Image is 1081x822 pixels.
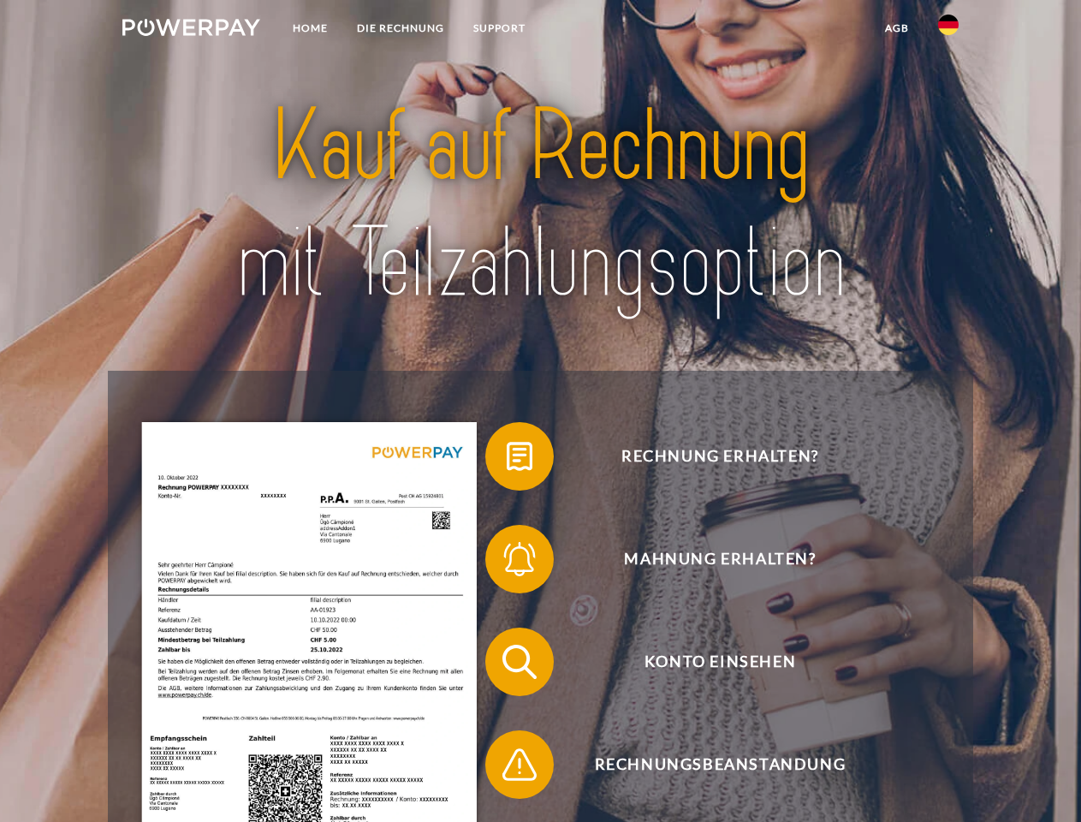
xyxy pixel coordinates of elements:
img: qb_search.svg [498,640,541,683]
button: Rechnungsbeanstandung [485,730,930,799]
a: Home [278,13,342,44]
img: qb_bill.svg [498,435,541,478]
button: Rechnung erhalten? [485,422,930,491]
img: logo-powerpay-white.svg [122,19,260,36]
a: SUPPORT [459,13,540,44]
span: Rechnung erhalten? [510,422,930,491]
span: Rechnungsbeanstandung [510,730,930,799]
span: Konto einsehen [510,628,930,696]
span: Mahnung erhalten? [510,525,930,593]
a: DIE RECHNUNG [342,13,459,44]
img: qb_bell.svg [498,538,541,581]
img: de [938,15,959,35]
button: Mahnung erhalten? [485,525,930,593]
a: agb [870,13,924,44]
img: title-powerpay_de.svg [163,82,918,328]
img: qb_warning.svg [498,743,541,786]
button: Konto einsehen [485,628,930,696]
